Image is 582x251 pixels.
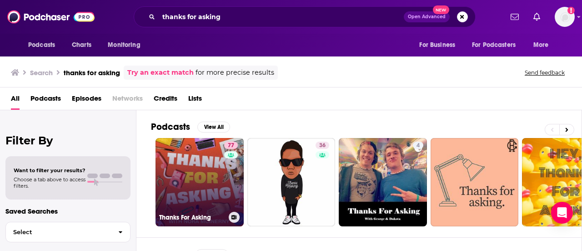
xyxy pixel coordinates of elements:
[224,142,238,149] a: 77
[14,167,85,174] span: Want to filter your results?
[413,36,467,54] button: open menu
[28,39,55,51] span: Podcasts
[5,134,130,147] h2: Filter By
[419,39,455,51] span: For Business
[72,39,91,51] span: Charts
[404,11,450,22] button: Open AdvancedNew
[247,138,336,226] a: 36
[14,176,85,189] span: Choose a tab above to access filters.
[5,222,130,242] button: Select
[154,91,177,110] a: Credits
[530,9,544,25] a: Show notifications dropdown
[159,10,404,24] input: Search podcasts, credits, & more...
[22,36,67,54] button: open menu
[466,36,529,54] button: open menu
[507,9,522,25] a: Show notifications dropdown
[6,229,111,235] span: Select
[5,207,130,215] p: Saved Searches
[156,138,244,226] a: 77Thanks For Asking
[433,5,449,14] span: New
[555,7,575,27] span: Logged in as SimonElement
[151,121,190,133] h2: Podcasts
[555,7,575,27] button: Show profile menu
[30,68,53,77] h3: Search
[408,15,446,19] span: Open Advanced
[151,121,230,133] a: PodcastsView All
[316,142,329,149] a: 36
[413,142,423,149] a: 4
[134,6,476,27] div: Search podcasts, credits, & more...
[416,141,420,150] span: 4
[555,7,575,27] img: User Profile
[7,8,95,26] img: Podchaser - Follow, Share and Rate Podcasts
[551,202,573,224] div: Open Intercom Messenger
[339,138,427,226] a: 4
[522,69,567,77] button: Send feedback
[112,91,143,110] span: Networks
[188,91,202,110] a: Lists
[533,39,549,51] span: More
[197,122,230,133] button: View All
[108,39,140,51] span: Monitoring
[64,68,120,77] h3: thanks for asking
[567,7,575,14] svg: Add a profile image
[472,39,516,51] span: For Podcasters
[127,67,194,78] a: Try an exact match
[196,67,274,78] span: for more precise results
[11,91,20,110] a: All
[30,91,61,110] a: Podcasts
[101,36,152,54] button: open menu
[527,36,560,54] button: open menu
[319,141,326,150] span: 36
[228,141,234,150] span: 77
[159,214,225,221] h3: Thanks For Asking
[66,36,97,54] a: Charts
[72,91,101,110] a: Episodes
